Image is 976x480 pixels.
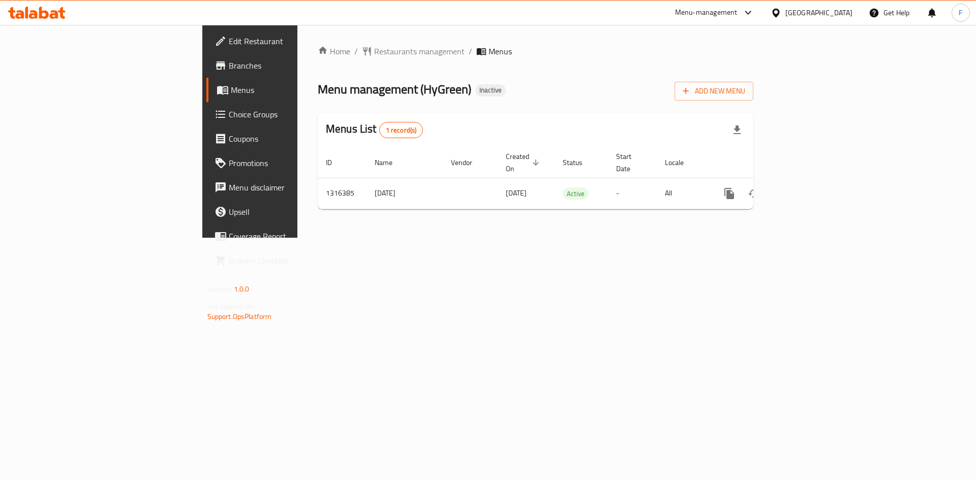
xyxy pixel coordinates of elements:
[563,156,596,169] span: Status
[234,282,250,296] span: 1.0.0
[229,230,357,242] span: Coverage Report
[318,147,823,209] table: enhanced table
[563,188,589,200] span: Active
[451,156,485,169] span: Vendor
[206,29,365,53] a: Edit Restaurant
[206,200,365,224] a: Upsell
[326,121,423,138] h2: Menus List
[616,150,645,175] span: Start Date
[725,118,749,142] div: Export file
[229,133,357,145] span: Coupons
[742,181,766,206] button: Change Status
[375,156,406,169] span: Name
[207,310,272,323] a: Support.OpsPlatform
[675,7,738,19] div: Menu-management
[959,7,962,18] span: F
[683,85,745,98] span: Add New Menu
[362,45,465,57] a: Restaurants management
[231,84,357,96] span: Menus
[206,151,365,175] a: Promotions
[207,300,254,313] span: Get support on:
[506,186,527,200] span: [DATE]
[206,248,365,273] a: Grocery Checklist
[206,126,365,151] a: Coupons
[717,181,742,206] button: more
[318,45,753,57] nav: breadcrumb
[229,254,357,267] span: Grocery Checklist
[657,178,709,209] td: All
[206,224,365,248] a: Coverage Report
[207,282,232,296] span: Version:
[229,59,357,72] span: Branches
[506,150,542,175] span: Created On
[229,181,357,194] span: Menu disclaimer
[379,122,423,138] div: Total records count
[206,78,365,102] a: Menus
[206,53,365,78] a: Branches
[229,157,357,169] span: Promotions
[608,178,657,209] td: -
[229,108,357,120] span: Choice Groups
[367,178,443,209] td: [DATE]
[489,45,512,57] span: Menus
[380,125,423,135] span: 1 record(s)
[665,156,697,169] span: Locale
[326,156,345,169] span: ID
[318,78,471,101] span: Menu management ( HyGreen )
[675,82,753,101] button: Add New Menu
[229,35,357,47] span: Edit Restaurant
[469,45,472,57] li: /
[229,206,357,218] span: Upsell
[475,84,506,97] div: Inactive
[475,86,506,94] span: Inactive
[709,147,823,178] th: Actions
[785,7,852,18] div: [GEOGRAPHIC_DATA]
[374,45,465,57] span: Restaurants management
[206,102,365,126] a: Choice Groups
[206,175,365,200] a: Menu disclaimer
